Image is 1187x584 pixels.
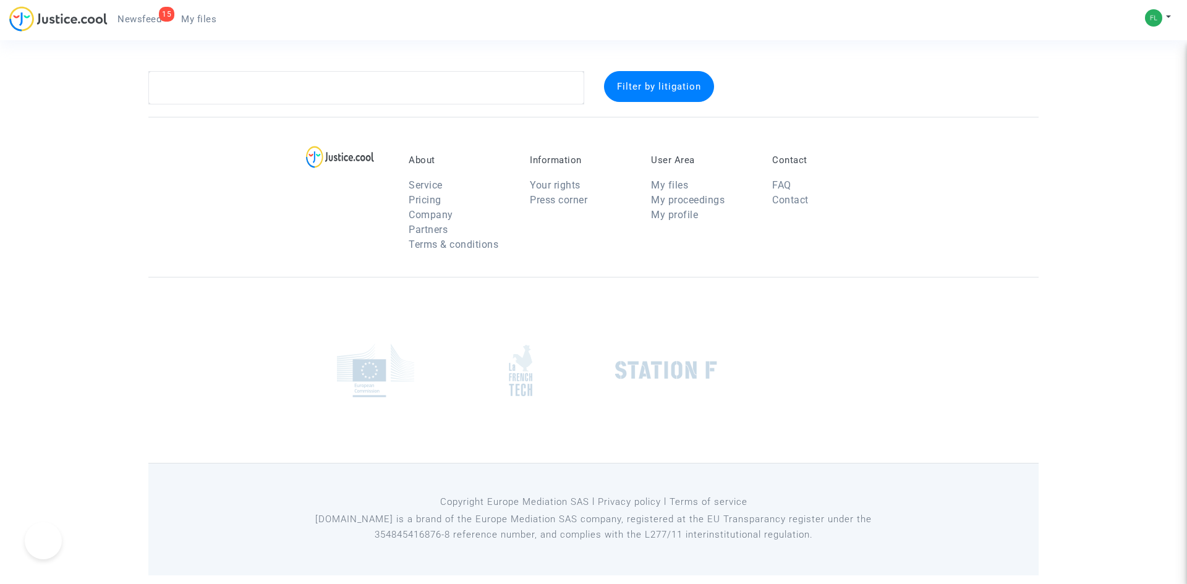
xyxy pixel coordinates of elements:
[772,194,809,206] a: Contact
[530,154,632,166] p: Information
[108,10,171,28] a: 15Newsfeed
[530,179,581,191] a: Your rights
[181,14,216,25] span: My files
[651,179,688,191] a: My files
[409,194,441,206] a: Pricing
[337,344,414,397] img: europe_commision.png
[615,361,717,379] img: stationf.png
[651,154,754,166] p: User Area
[409,239,498,250] a: Terms & conditions
[651,209,698,221] a: My profile
[409,224,448,235] a: Partners
[306,146,375,168] img: logo-lg.svg
[509,344,532,397] img: french_tech.png
[772,179,791,191] a: FAQ
[117,14,161,25] span: Newsfeed
[772,154,875,166] p: Contact
[9,6,108,32] img: jc-logo.svg
[651,194,725,206] a: My proceedings
[409,179,443,191] a: Service
[159,7,174,22] div: 15
[312,512,875,543] p: [DOMAIN_NAME] is a brand of the Europe Mediation SAS company, registered at the EU Transparancy r...
[25,522,62,559] iframe: Help Scout Beacon - Open
[530,194,587,206] a: Press corner
[312,494,875,510] p: Copyright Europe Mediation SAS l Privacy policy l Terms of service
[409,209,453,221] a: Company
[1145,9,1162,27] img: 27626d57a3ba4a5b969f53e3f2c8e71c
[409,154,511,166] p: About
[617,81,701,92] span: Filter by litigation
[171,10,226,28] a: My files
